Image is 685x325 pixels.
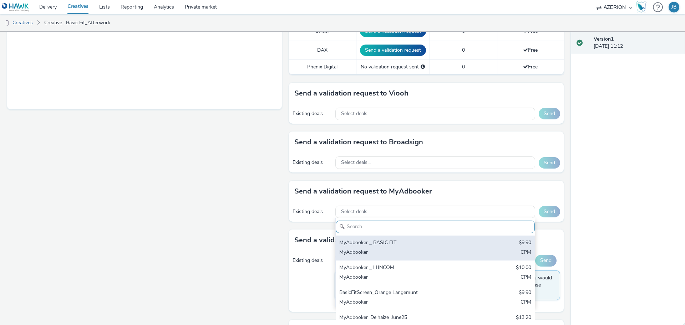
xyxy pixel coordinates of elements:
[341,111,371,117] span: Select deals...
[523,47,538,53] span: Free
[293,257,331,264] div: Existing deals
[539,108,560,119] button: Send
[41,14,114,31] a: Creative : Basic Fit_Afterwork
[523,63,538,70] span: Free
[339,239,466,247] div: MyAdbooker _ BASIC FIT
[294,137,423,148] h3: Send a validation request to Broadsign
[539,157,560,169] button: Send
[339,249,466,257] div: MyAdbooker
[2,3,29,12] img: undefined Logo
[294,88,409,99] h3: Send a validation request to Viooh
[516,314,531,322] div: $13.20
[519,289,531,297] div: $9.90
[341,160,371,166] span: Select deals...
[339,314,466,322] div: MyAdbooker_Delhaize_June25
[289,60,356,74] td: Phenix Digital
[421,63,425,71] div: Please select a deal below and click on Send to send a validation request to Phenix Digital.
[293,208,332,215] div: Existing deals
[293,159,332,166] div: Existing deals
[523,28,538,35] span: Free
[594,36,614,42] strong: Version 1
[339,274,466,282] div: MyAdbooker
[462,28,465,35] span: 0
[636,1,646,13] img: Hawk Academy
[339,299,466,307] div: MyAdbooker
[521,299,531,307] div: CPM
[519,239,531,247] div: $9.90
[636,1,649,13] a: Hawk Academy
[521,249,531,257] div: CPM
[539,206,560,217] button: Send
[4,20,11,27] img: dooh
[341,209,371,215] span: Select deals...
[516,264,531,272] div: $10.00
[671,2,676,12] div: JB
[462,47,465,53] span: 0
[360,63,426,71] div: No validation request sent
[294,186,432,197] h3: Send a validation request to MyAdbooker
[339,289,466,297] div: BasicFitScreen_Orange Langemunt
[535,255,557,266] button: Send
[462,63,465,70] span: 0
[294,235,435,246] h3: Send a validation request to Phenix Digital
[360,45,426,56] button: Send a validation request
[289,41,356,60] td: DAX
[293,110,332,117] div: Existing deals
[336,221,535,233] input: Search......
[594,36,679,50] div: [DATE] 11:12
[339,264,466,272] div: MyAdbooker _ LIJNCOM
[521,274,531,282] div: CPM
